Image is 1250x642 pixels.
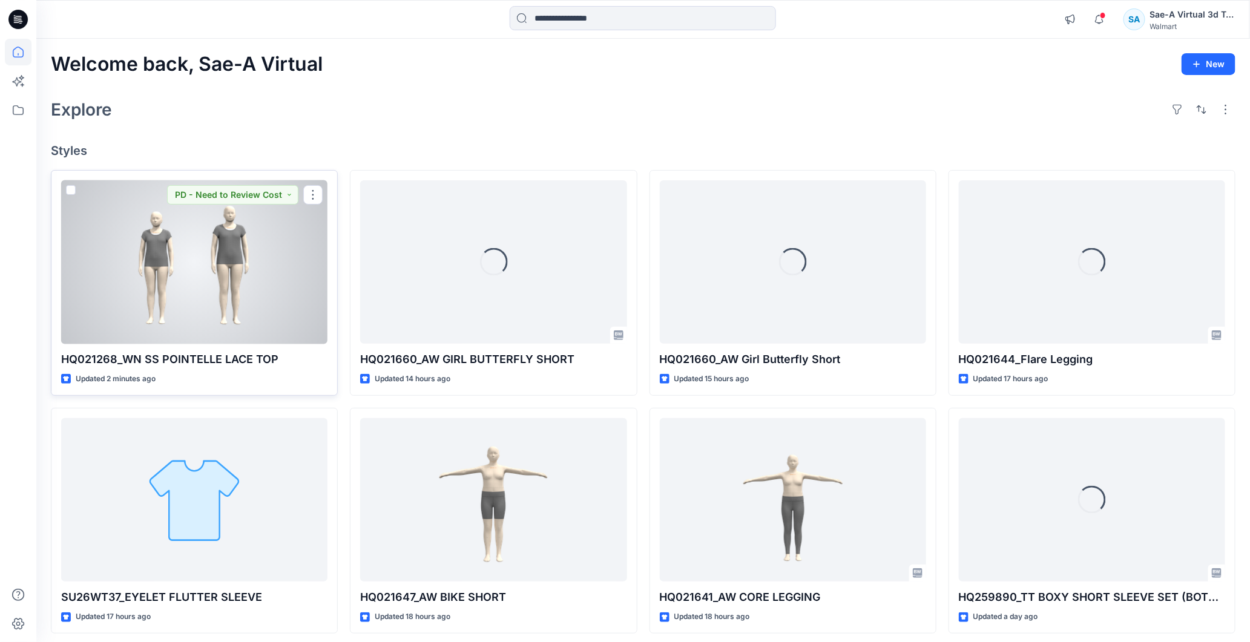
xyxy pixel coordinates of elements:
div: SA [1123,8,1145,30]
p: Updated 17 hours ago [76,611,151,623]
p: HQ021660_AW GIRL BUTTERFLY SHORT [360,351,627,368]
p: SU26WT37_EYELET FLUTTER SLEEVE [61,589,327,606]
p: Updated 14 hours ago [375,373,450,385]
a: SU26WT37_EYELET FLUTTER SLEEVE [61,418,327,582]
p: Updated 18 hours ago [674,611,750,623]
a: HQ021647_AW BIKE SHORT [360,418,627,582]
p: HQ021268_WN SS POINTELLE LACE TOP [61,351,327,368]
a: HQ021641_AW CORE LEGGING [660,418,926,582]
p: Updated 18 hours ago [375,611,450,623]
h2: Explore [51,100,112,119]
p: HQ259890_TT BOXY SHORT SLEEVE SET (BOTTOM) [959,589,1225,606]
p: Updated 15 hours ago [674,373,749,385]
a: HQ021268_WN SS POINTELLE LACE TOP [61,180,327,344]
p: Updated 2 minutes ago [76,373,156,385]
button: New [1182,53,1235,75]
h4: Styles [51,143,1235,158]
p: HQ021660_AW Girl Butterfly Short [660,351,926,368]
p: Updated a day ago [973,611,1038,623]
div: Sae-A Virtual 3d Team [1150,7,1235,22]
div: Walmart [1150,22,1235,31]
p: Updated 17 hours ago [973,373,1048,385]
p: HQ021644_Flare Legging [959,351,1225,368]
p: HQ021641_AW CORE LEGGING [660,589,926,606]
p: HQ021647_AW BIKE SHORT [360,589,627,606]
h2: Welcome back, Sae-A Virtual [51,53,323,76]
